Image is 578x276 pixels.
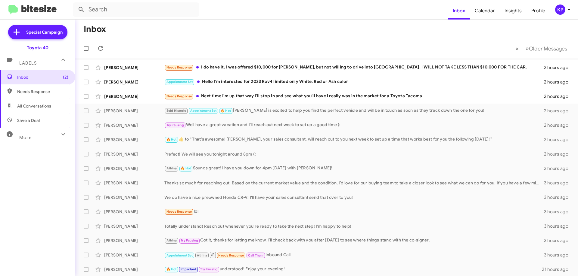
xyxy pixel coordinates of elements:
a: Inbox [448,2,470,20]
button: Next [522,42,571,55]
div: 3 hours ago [544,252,573,258]
span: All Conversations [17,103,51,109]
a: Profile [527,2,550,20]
h1: Inbox [84,24,106,34]
span: Athina [166,238,177,242]
span: Try Pausing [200,267,218,271]
div: [PERSON_NAME] [104,151,164,157]
nav: Page navigation example [512,42,571,55]
span: Try Pausing [181,238,198,242]
button: Previous [512,42,522,55]
span: Appointment Set [190,109,217,113]
div: Toyota 40 [27,45,48,51]
span: 🔥 Hot [221,109,231,113]
div: [PERSON_NAME] [104,79,164,85]
span: More [19,135,32,140]
div: 3 hours ago [544,223,573,229]
div: understood! Enjoy your evening! [164,266,542,273]
span: Special Campaign [26,29,63,35]
div: KP [555,5,565,15]
div: 2 hours ago [544,79,573,85]
div: 3 hours ago [544,194,573,200]
div: Inbound Call [164,251,544,259]
div: 3 hours ago [544,238,573,244]
div: [PERSON_NAME] [104,209,164,215]
div: [PERSON_NAME] [104,65,164,71]
div: I do have it. I was offered $10,000 for [PERSON_NAME], but not willing to drive into [GEOGRAPHIC_... [164,64,544,71]
div: 3 hours ago [544,209,573,215]
div: 2 hours ago [544,65,573,71]
div: 21 hours ago [542,266,573,272]
span: Needs Response [166,94,192,98]
span: « [515,45,519,52]
span: Athina [166,166,177,170]
div: Next time I'm up that way I'll stop in and see what you'll have I really was in the market for a ... [164,93,544,100]
div: 2 hours ago [544,151,573,157]
span: (2) [63,74,68,80]
div: [PERSON_NAME] [104,137,164,143]
span: Needs Response [218,253,244,257]
span: Call Them [248,253,264,257]
div: [PERSON_NAME] [104,223,164,229]
button: KP [550,5,571,15]
div: 2 hours ago [544,108,573,114]
div: 3 hours ago [544,165,573,171]
span: 🔥 Hot [166,267,177,271]
div: Well have a great vacation and I'll reach out next week to set up a good time (: [164,122,544,129]
span: 🔥 Hot [166,138,177,141]
span: Try Pausing [166,123,184,127]
div: [PERSON_NAME] [104,93,164,99]
span: Older Messages [529,45,567,52]
div: 2 hours ago [544,93,573,99]
span: Sold Historic [166,109,186,113]
div: [PERSON_NAME] [104,194,164,200]
div: We do have a nice preowned Honda CR-V! I'll have your sales consultant send that over to you! [164,194,544,200]
div: 3 hours ago [544,180,573,186]
div: lol [164,208,544,215]
span: Needs Response [166,210,192,214]
span: Important [181,267,196,271]
span: Needs Response [166,65,192,69]
div: Got it, thanks for letting me know. I’ll check back with you after [DATE] to see where things sta... [164,237,544,244]
div: [PERSON_NAME] [104,266,164,272]
div: [PERSON_NAME] [104,238,164,244]
input: Search [73,2,199,17]
div: 2 hours ago [544,122,573,128]
div: [PERSON_NAME] [104,180,164,186]
div: [PERSON_NAME] [104,122,164,128]
span: Inbox [17,74,68,80]
span: Appointment Set [166,253,193,257]
a: Calendar [470,2,500,20]
span: » [526,45,529,52]
span: Needs Response [17,89,68,95]
div: Sounds great! I have you down for 4pm [DATE] with [PERSON_NAME]! [164,165,544,172]
div: 2 hours ago [544,137,573,143]
div: [PERSON_NAME] [104,108,164,114]
div: Thanks so much for reaching out! Based on the current market value and the condition, I’d love fo... [164,180,544,186]
div: Totally understand! Reach out whenever you're ready to take the next step! I'm happy to help! [164,223,544,229]
span: 🔥 Hot [181,166,191,170]
a: Special Campaign [8,25,67,39]
a: Insights [500,2,527,20]
div: Prefect! We will see you tonight around 8pm (: [164,151,544,157]
div: [PERSON_NAME] [104,165,164,171]
div: [PERSON_NAME] is excited to help you find the perfect vehicle and will be in touch as soon as the... [164,107,544,114]
span: Athina [197,253,207,257]
div: Hello I'm interested for 2023 Rav4 limited only White, Red or Ash color [164,78,544,85]
span: Appointment Set [166,80,193,84]
span: Labels [19,60,37,66]
span: Save a Deal [17,117,40,123]
div: [PERSON_NAME] [104,252,164,258]
div: ​👍​ to “ That's awesome! [PERSON_NAME], your sales consultant, will reach out to you next week to... [164,136,544,143]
